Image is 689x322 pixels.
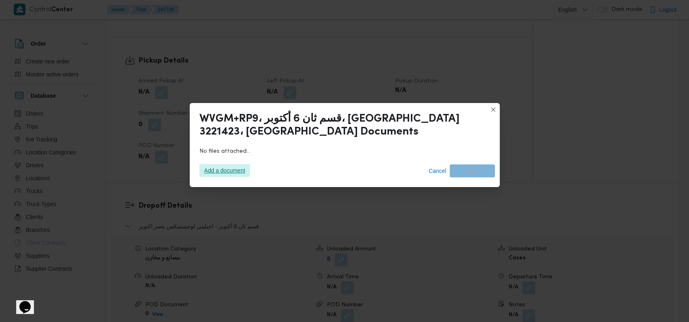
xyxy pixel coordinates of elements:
[429,166,446,176] span: Cancel
[8,290,34,314] iframe: chat widget
[199,113,484,139] div: WVGM+RP9، قسم ثان 6 أكتوبر، [GEOGRAPHIC_DATA] 3221423، [GEOGRAPHIC_DATA] Documents
[488,105,498,114] button: Closes this modal window
[450,164,495,177] button: Save
[466,164,479,177] span: Save
[425,164,450,177] button: Cancel
[204,164,245,177] span: Add a document
[190,145,500,158] div: No files attached...
[199,164,250,177] button: Add a document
